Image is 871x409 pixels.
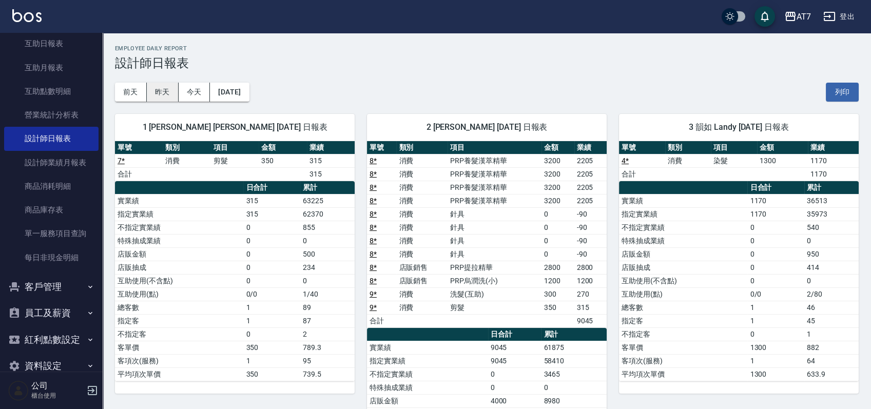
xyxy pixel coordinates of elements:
[541,381,607,394] td: 0
[4,56,99,80] a: 互助月報表
[804,207,859,221] td: 35973
[31,391,84,400] p: 櫃台使用
[541,207,574,221] td: 0
[747,354,804,367] td: 1
[115,367,243,381] td: 平均項次單價
[619,274,747,287] td: 互助使用(不含點)
[127,122,342,132] span: 1 [PERSON_NAME] [PERSON_NAME] [DATE] 日報表
[747,181,804,194] th: 日合計
[488,367,541,381] td: 0
[541,181,574,194] td: 3200
[243,354,300,367] td: 1
[619,261,747,274] td: 店販抽成
[115,261,243,274] td: 店販抽成
[243,327,300,341] td: 0
[541,367,607,381] td: 3465
[619,354,747,367] td: 客項次(服務)
[4,127,99,150] a: 設計師日報表
[574,141,607,154] th: 業績
[574,261,607,274] td: 2800
[665,154,711,167] td: 消費
[115,167,163,181] td: 合計
[115,247,243,261] td: 店販金額
[808,141,859,154] th: 業績
[300,234,355,247] td: 0
[396,154,448,167] td: 消費
[574,287,607,301] td: 270
[4,103,99,127] a: 營業統計分析表
[300,327,355,341] td: 2
[31,381,84,391] h5: 公司
[448,247,541,261] td: 針具
[619,247,747,261] td: 店販金額
[115,287,243,301] td: 互助使用(點)
[396,261,448,274] td: 店販銷售
[396,301,448,314] td: 消費
[747,327,804,341] td: 0
[541,394,607,407] td: 8980
[804,221,859,234] td: 540
[115,354,243,367] td: 客項次(服務)
[163,141,210,154] th: 類別
[488,328,541,341] th: 日合計
[4,32,99,55] a: 互助日報表
[448,234,541,247] td: 針具
[619,234,747,247] td: 特殊抽成業績
[711,141,757,154] th: 項目
[243,314,300,327] td: 1
[804,261,859,274] td: 414
[808,154,859,167] td: 1170
[574,181,607,194] td: 2205
[367,381,488,394] td: 特殊抽成業績
[448,194,541,207] td: PRP養髮漢萃精華
[115,141,163,154] th: 單號
[797,10,811,23] div: AT7
[541,287,574,301] td: 300
[396,274,448,287] td: 店販銷售
[541,221,574,234] td: 0
[804,181,859,194] th: 累計
[300,194,355,207] td: 63225
[300,341,355,354] td: 789.3
[379,122,594,132] span: 2 [PERSON_NAME] [DATE] 日報表
[757,141,808,154] th: 金額
[804,314,859,327] td: 45
[780,6,815,27] button: AT7
[367,141,607,328] table: a dense table
[115,181,355,381] table: a dense table
[300,287,355,301] td: 1/40
[300,221,355,234] td: 855
[4,326,99,353] button: 紅利點數設定
[396,141,448,154] th: 類別
[747,247,804,261] td: 0
[4,80,99,103] a: 互助點數明細
[619,314,747,327] td: 指定客
[12,9,42,22] img: Logo
[541,194,574,207] td: 3200
[747,261,804,274] td: 0
[619,367,747,381] td: 平均項次單價
[619,287,747,301] td: 互助使用(點)
[4,274,99,300] button: 客戶管理
[4,353,99,379] button: 資料設定
[300,261,355,274] td: 234
[747,274,804,287] td: 0
[619,221,747,234] td: 不指定實業績
[747,207,804,221] td: 1170
[747,301,804,314] td: 1
[448,301,541,314] td: 剪髮
[396,221,448,234] td: 消費
[747,194,804,207] td: 1170
[747,287,804,301] td: 0/0
[115,221,243,234] td: 不指定實業績
[631,122,846,132] span: 3 韻如 Landy [DATE] 日報表
[307,167,355,181] td: 315
[804,194,859,207] td: 36513
[574,167,607,181] td: 2205
[804,301,859,314] td: 46
[4,222,99,245] a: 單一服務項目查詢
[574,301,607,314] td: 315
[619,207,747,221] td: 指定實業績
[488,341,541,354] td: 9045
[804,354,859,367] td: 64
